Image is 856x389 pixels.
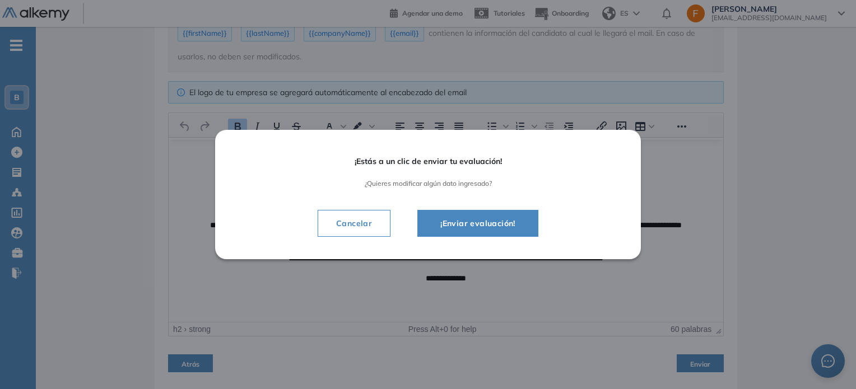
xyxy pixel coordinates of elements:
button: ¡Enviar evaluación! [417,210,538,237]
button: Cancelar [318,210,390,237]
span: ¡Estás a un clic de enviar tu evaluación! [246,157,610,166]
span: ¡Enviar evaluación! [431,217,524,230]
span: ¿Quieres modificar algún dato ingresado? [246,180,610,188]
span: Cancelar [327,217,381,230]
body: Área de texto enriquecido. Pulse ALT-0 para abrir la ayuda. [6,10,549,144]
